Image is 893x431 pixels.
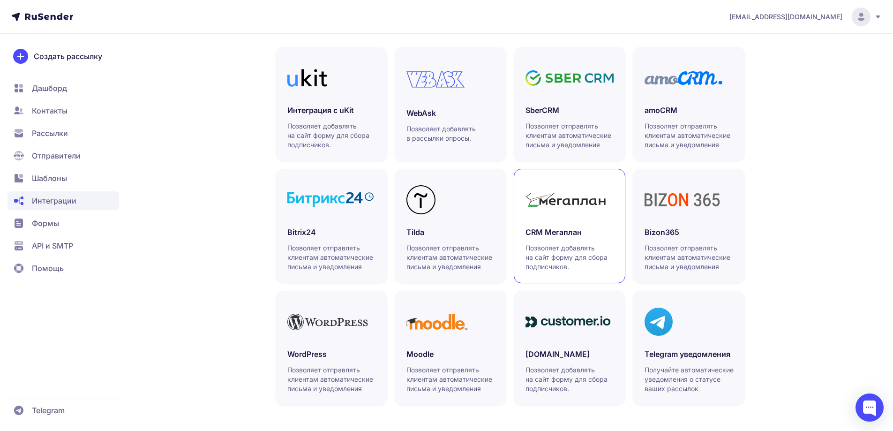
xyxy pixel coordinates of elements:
[32,263,64,274] span: Помощь
[645,105,733,116] h3: amoCRM
[645,121,734,150] p: Позволяет отправлять клиентам автоматические письма и уведомления
[633,47,744,161] a: amoCRMПозволяет отправлять клиентам автоматические письма и уведомления
[32,173,67,184] span: Шаблоны
[32,105,68,116] span: Контакты
[287,365,376,393] p: Позволяет отправлять клиентам автоматические письма и уведомления
[525,243,615,272] p: Позволяет добавлять на сайт форму для сбора подписчиков.
[34,51,102,62] span: Создать рассылку
[287,227,375,238] h3: Bitrix24
[645,348,733,360] h3: Telegram уведомления
[525,227,614,238] h3: CRM Мегаплан
[729,12,842,22] span: [EMAIL_ADDRESS][DOMAIN_NAME]
[645,243,734,272] p: Позволяет отправлять клиентам автоматические письма и уведомления
[645,365,734,393] p: Получайте автоматические уведомления о статусе ваших рассылок
[514,169,625,283] a: CRM МегапланПозволяет добавлять на сайт форму для сбора подписчиков.
[406,227,495,238] h3: Tilda
[525,105,614,116] h3: SberCRM
[32,405,65,416] span: Telegram
[406,243,495,272] p: Позволяет отправлять клиентам автоматические письма и уведомления
[287,348,375,360] h3: WordPress
[406,107,495,119] h3: WebAsk
[525,365,615,393] p: Позволяет добавлять на сайт форму для сбора подписчиков.
[395,169,506,283] a: TildaПозволяет отправлять клиентам автоматические письма и уведомления
[514,291,625,405] a: [DOMAIN_NAME]Позволяет добавлять на сайт форму для сбора подписчиков.
[32,128,68,139] span: Рассылки
[276,291,387,405] a: WordPressПозволяет отправлять клиентам автоматические письма и уведомления
[395,47,506,161] a: WebAskПозволяет добавлять в рассылки опросы.
[525,348,614,360] h3: [DOMAIN_NAME]
[276,169,387,283] a: Bitrix24Позволяет отправлять клиентам автоматические письма и уведомления
[32,218,59,229] span: Формы
[633,291,744,405] a: Telegram уведомленияПолучайте автоматические уведомления о статусе ваших рассылок
[32,240,73,251] span: API и SMTP
[395,291,506,405] a: MoodleПозволяет отправлять клиентам автоматические письма и уведомления
[406,348,495,360] h3: Moodle
[645,227,733,238] h3: Bizon365
[406,365,495,393] p: Позволяет отправлять клиентам автоматические письма и уведомления
[287,243,376,272] p: Позволяет отправлять клиентам автоматические письма и уведомления
[276,47,387,161] a: Интеграция с uKitПозволяет добавлять на сайт форму для сбора подписчиков.
[287,121,376,150] p: Позволяет добавлять на сайт форму для сбора подписчиков.
[525,121,615,150] p: Позволяет отправлять клиентам автоматические письма и уведомления
[514,47,625,161] a: SberCRMПозволяет отправлять клиентам автоматические письма и уведомления
[406,124,495,143] p: Позволяет добавлять в рассылки опросы.
[633,169,744,283] a: Bizon365Позволяет отправлять клиентам автоматические письма и уведомления
[32,195,76,206] span: Интеграции
[8,401,119,420] a: Telegram
[32,83,67,94] span: Дашборд
[32,150,81,161] span: Отправители
[287,105,375,116] h3: Интеграция с uKit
